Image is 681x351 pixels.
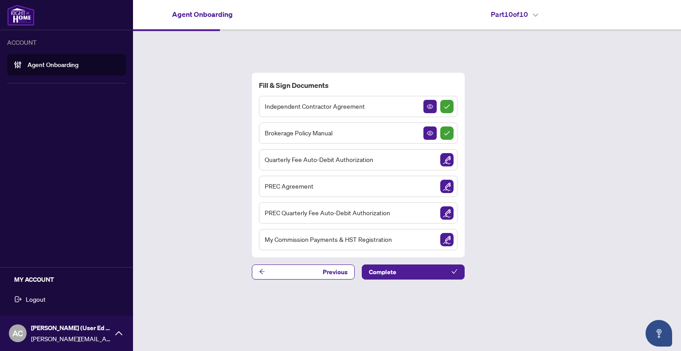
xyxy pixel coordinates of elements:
[440,233,454,246] img: Sign Document
[259,268,265,275] span: arrow-left
[440,180,454,193] img: Sign Document
[440,153,454,166] img: Sign Document
[440,206,454,220] img: Sign Document
[427,103,433,110] span: View Document
[369,265,396,279] span: Complete
[265,101,365,111] span: Independent Contractor Agreement
[265,234,392,245] span: My Commission Payments & HST Registration
[31,323,111,333] span: [PERSON_NAME] (User Ed Purposes)
[7,4,35,26] img: logo
[7,292,126,307] button: Logout
[440,126,454,140] img: Sign Completed
[172,9,233,20] h4: Agent Onboarding
[362,264,465,280] button: Complete
[440,100,454,113] img: Sign Completed
[27,61,78,69] a: Agent Onboarding
[259,80,458,91] h4: Fill & Sign Documents
[26,292,46,306] span: Logout
[265,181,313,191] span: PREC Agreement
[427,130,433,136] span: View Document
[646,320,672,347] button: Open asap
[451,268,458,275] span: check
[7,37,126,47] div: ACCOUNT
[265,128,333,138] span: Brokerage Policy Manual
[12,327,23,339] span: AC
[491,9,538,20] h4: Part 10 of 10
[31,334,111,343] span: [PERSON_NAME][EMAIL_ADDRESS][PERSON_NAME][DOMAIN_NAME]
[323,265,348,279] span: Previous
[14,275,126,284] h5: MY ACCOUNT
[265,208,390,218] span: PREC Quarterly Fee Auto-Debit Authorization
[265,154,373,165] span: Quarterly Fee Auto-Debit Authorization
[252,264,355,280] button: Previous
